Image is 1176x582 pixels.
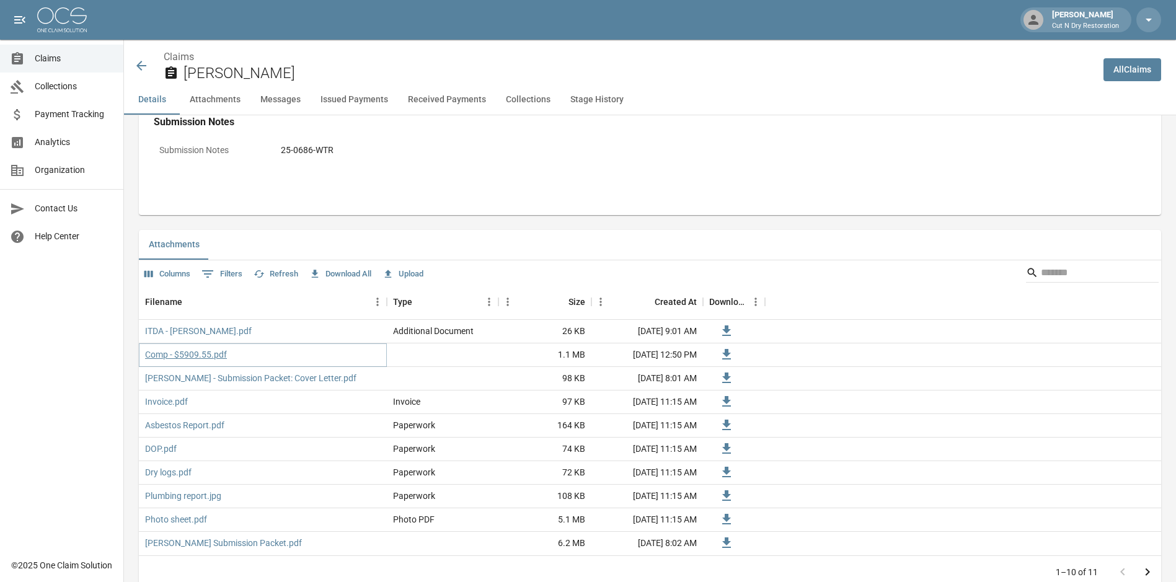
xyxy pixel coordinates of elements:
[393,419,435,431] div: Paperwork
[145,443,177,455] a: DOP.pdf
[393,490,435,502] div: Paperwork
[306,265,374,284] button: Download All
[498,461,591,485] div: 72 KB
[145,325,252,337] a: ITDA - [PERSON_NAME].pdf
[180,85,250,115] button: Attachments
[139,230,210,260] button: Attachments
[1047,9,1124,31] div: [PERSON_NAME]
[139,284,387,319] div: Filename
[709,284,746,319] div: Download
[591,367,703,390] div: [DATE] 8:01 AM
[368,293,387,311] button: Menu
[591,284,703,319] div: Created At
[1026,263,1159,285] div: Search
[498,367,591,390] div: 98 KB
[250,265,301,284] button: Refresh
[1103,58,1161,81] a: AllClaims
[398,85,496,115] button: Received Payments
[498,320,591,343] div: 26 KB
[591,438,703,461] div: [DATE] 11:15 AM
[145,395,188,408] a: Invoice.pdf
[498,414,591,438] div: 164 KB
[35,230,113,243] span: Help Center
[281,144,1110,157] div: 25-0686-WTR
[145,284,182,319] div: Filename
[154,138,265,162] p: Submission Notes
[145,466,192,478] a: Dry logs.pdf
[37,7,87,32] img: ocs-logo-white-transparent.png
[141,265,193,284] button: Select columns
[591,293,610,311] button: Menu
[591,320,703,343] div: [DATE] 9:01 AM
[591,461,703,485] div: [DATE] 11:15 AM
[139,230,1161,260] div: related-list tabs
[1052,21,1119,32] p: Cut N Dry Restoration
[498,343,591,367] div: 1.1 MB
[145,419,224,431] a: Asbestos Report.pdf
[496,85,560,115] button: Collections
[568,284,585,319] div: Size
[393,513,435,526] div: Photo PDF
[498,485,591,508] div: 108 KB
[498,293,517,311] button: Menu
[379,265,427,284] button: Upload
[1056,566,1098,578] p: 1–10 of 11
[498,532,591,555] div: 6.2 MB
[35,164,113,177] span: Organization
[591,343,703,367] div: [DATE] 12:50 PM
[250,85,311,115] button: Messages
[7,7,32,32] button: open drawer
[145,348,227,361] a: Comp - $5909.55.pdf
[591,508,703,532] div: [DATE] 11:15 AM
[480,293,498,311] button: Menu
[145,372,356,384] a: [PERSON_NAME] - Submission Packet: Cover Letter.pdf
[498,284,591,319] div: Size
[393,284,412,319] div: Type
[164,51,194,63] a: Claims
[498,508,591,532] div: 5.1 MB
[164,50,1094,64] nav: breadcrumb
[154,116,1116,128] h4: Submission Notes
[591,390,703,414] div: [DATE] 11:15 AM
[746,293,765,311] button: Menu
[498,438,591,461] div: 74 KB
[35,52,113,65] span: Claims
[591,414,703,438] div: [DATE] 11:15 AM
[145,490,221,502] a: Plumbing report.jpg
[35,80,113,93] span: Collections
[393,466,435,478] div: Paperwork
[591,485,703,508] div: [DATE] 11:15 AM
[393,325,474,337] div: Additional Document
[560,85,634,115] button: Stage History
[35,202,113,215] span: Contact Us
[498,390,591,414] div: 97 KB
[124,85,180,115] button: Details
[393,443,435,455] div: Paperwork
[145,513,207,526] a: Photo sheet.pdf
[198,264,245,284] button: Show filters
[124,85,1176,115] div: anchor tabs
[703,284,765,319] div: Download
[655,284,697,319] div: Created At
[35,136,113,149] span: Analytics
[591,532,703,555] div: [DATE] 8:02 AM
[35,108,113,121] span: Payment Tracking
[183,64,1094,82] h2: [PERSON_NAME]
[311,85,398,115] button: Issued Payments
[145,537,302,549] a: [PERSON_NAME] Submission Packet.pdf
[11,559,112,571] div: © 2025 One Claim Solution
[393,395,420,408] div: Invoice
[387,284,498,319] div: Type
